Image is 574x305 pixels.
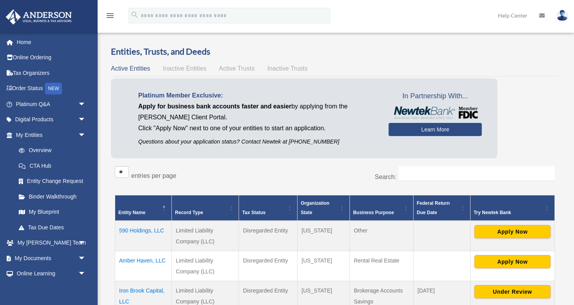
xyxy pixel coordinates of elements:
th: Tax Status: Activate to sort [239,195,298,221]
span: Active Trusts [219,65,255,72]
td: 590 Holdings, LLC [115,221,172,251]
a: CTA Hub [11,158,94,174]
span: Tax Status [242,210,266,215]
td: [US_STATE] [298,251,350,281]
span: In Partnership With... [389,90,482,103]
span: Active Entities [111,65,150,72]
span: arrow_drop_down [78,127,94,143]
th: Organization State: Activate to sort [298,195,350,221]
span: Inactive Entities [163,65,207,72]
a: Entity Change Request [11,174,94,189]
a: My Documentsarrow_drop_down [5,250,98,266]
span: Organization State [301,200,329,215]
td: Limited Liability Company (LLC) [172,251,239,281]
span: Federal Return Due Date [417,200,450,215]
a: Tax Organizers [5,65,98,81]
span: arrow_drop_down [78,266,94,282]
a: Online Ordering [5,50,98,66]
a: Overview [11,143,90,158]
th: Federal Return Due Date: Activate to sort [414,195,471,221]
p: Click "Apply Now" next to one of your entities to start an application. [138,123,377,134]
td: [US_STATE] [298,221,350,251]
span: Entity Name [118,210,145,215]
a: menu [105,14,115,20]
a: My Entitiesarrow_drop_down [5,127,94,143]
span: Apply for business bank accounts faster and easier [138,103,291,110]
span: Inactive Trusts [267,65,308,72]
button: Apply Now [474,255,551,268]
p: by applying from the [PERSON_NAME] Client Portal. [138,101,377,123]
th: Try Newtek Bank : Activate to sort [470,195,554,221]
td: Other [350,221,414,251]
a: Tax Due Dates [11,220,94,235]
button: Under Review [474,285,551,298]
span: Record Type [175,210,203,215]
a: Order StatusNEW [5,81,98,97]
span: Business Purpose [353,210,394,215]
span: arrow_drop_down [78,250,94,266]
a: My Blueprint [11,204,94,220]
td: Disregarded Entity [239,251,298,281]
i: menu [105,11,115,20]
p: Questions about your application status? Contact Newtek at [PHONE_NUMBER] [138,137,377,147]
div: NEW [45,83,62,94]
th: Record Type: Activate to sort [172,195,239,221]
label: entries per page [131,172,176,179]
td: Limited Liability Company (LLC) [172,221,239,251]
button: Apply Now [474,225,551,238]
p: Platinum Member Exclusive: [138,90,377,101]
a: My [PERSON_NAME] Teamarrow_drop_down [5,235,98,251]
i: search [130,11,139,19]
a: Online Learningarrow_drop_down [5,266,98,282]
td: Disregarded Entity [239,221,298,251]
a: Platinum Q&Aarrow_drop_down [5,96,98,112]
img: NewtekBankLogoSM.png [392,106,478,119]
img: User Pic [556,10,568,21]
a: Binder Walkthrough [11,189,94,204]
th: Entity Name: Activate to invert sorting [115,195,172,221]
td: Amber Haven, LLC [115,251,172,281]
span: arrow_drop_down [78,96,94,112]
td: Rental Real Estate [350,251,414,281]
a: Digital Productsarrow_drop_down [5,112,98,128]
img: Anderson Advisors Platinum Portal [4,9,74,25]
h3: Entities, Trusts, and Deeds [111,46,559,58]
span: arrow_drop_down [78,112,94,128]
div: Try Newtek Bank [474,208,543,217]
label: Search: [375,174,396,180]
a: Home [5,34,98,50]
span: arrow_drop_down [78,235,94,251]
a: Learn More [389,123,482,136]
th: Business Purpose: Activate to sort [350,195,414,221]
